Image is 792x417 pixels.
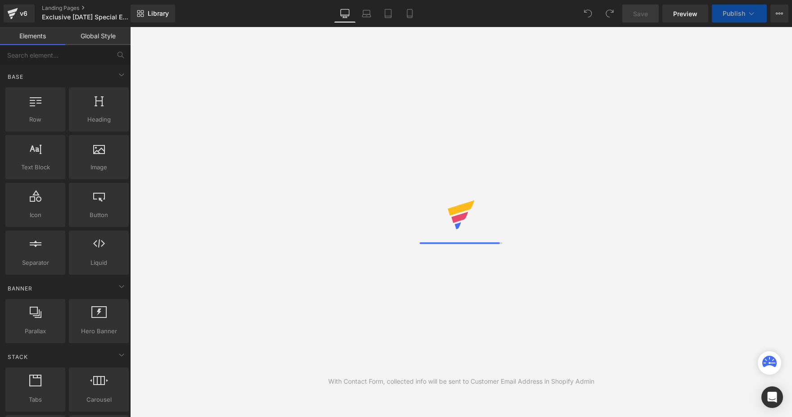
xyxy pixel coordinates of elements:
a: Preview [662,5,708,23]
a: Mobile [399,5,421,23]
div: With Contact Form, collected info will be sent to Customer Email Address in Shopify Admin [328,376,594,386]
span: Button [72,210,126,220]
span: Row [8,115,63,124]
span: Base [7,73,24,81]
span: Library [148,9,169,18]
button: Redo [601,5,619,23]
span: Text Block [8,163,63,172]
a: v6 [4,5,35,23]
span: Separator [8,258,63,267]
a: Global Style [65,27,131,45]
span: Save [633,9,648,18]
button: Undo [579,5,597,23]
span: Parallax [8,326,63,336]
span: Publish [723,10,745,17]
span: Liquid [72,258,126,267]
span: Preview [673,9,697,18]
a: Tablet [377,5,399,23]
span: Exclusive [DATE] Special Edition Book Boxes by A Box of Stories [42,14,128,21]
span: Banner [7,284,33,293]
span: Heading [72,115,126,124]
span: Stack [7,353,29,361]
button: More [770,5,788,23]
a: Landing Pages [42,5,145,12]
span: Tabs [8,395,63,404]
button: Publish [712,5,767,23]
a: Desktop [334,5,356,23]
span: Hero Banner [72,326,126,336]
span: Image [72,163,126,172]
a: Laptop [356,5,377,23]
span: Icon [8,210,63,220]
a: New Library [131,5,175,23]
div: v6 [18,8,29,19]
div: Open Intercom Messenger [761,386,783,408]
span: Carousel [72,395,126,404]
